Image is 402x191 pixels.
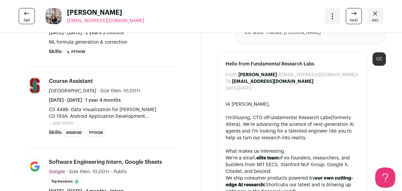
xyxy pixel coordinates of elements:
[113,170,127,174] span: Public
[372,17,379,23] span: esc
[49,89,96,93] span: [GEOGRAPHIC_DATA]
[226,101,359,108] div: Hi [PERSON_NAME],
[226,61,359,67] span: Hello from Fundamental Research Labs
[67,8,144,17] span: [PERSON_NAME]
[367,8,383,24] a: Close
[256,156,278,160] strong: elite team
[49,129,62,136] span: Skills:
[346,8,362,24] a: next
[111,169,112,175] span: ·
[226,148,359,155] div: What makes us interesting
[49,30,124,36] span: [DATE] - [DATE] · 2 years 3 months
[226,114,359,141] div: I'm , CTO of (formerly Altera). We're advancing the science of next-generation AI agents and I'm ...
[27,78,43,93] img: 2b801cd5bec887f28ddb2c6a5957ae4ce349b64e67da803fd0eca5884aedafb4.jpg
[238,71,359,78] dd: <[EMAIL_ADDRESS][DOMAIN_NAME]>
[49,178,82,185] li: Top Investors
[226,155,359,175] li: We're a small, of ex-founders, researchers, and builders from MIT EECS, Stanford NLP Group, Googl...
[49,78,93,85] div: Course Assistant
[226,71,238,78] dt: From:
[49,120,73,127] button: ...see more
[87,129,105,137] li: Python
[46,8,62,24] img: b64204ca09904aea7e488c249e16278c91329de6a6dc3aaf063c0707eb65af11.jpg
[67,17,144,24] a: [EMAIL_ADDRESS][DOMAIN_NAME]
[67,18,144,23] span: [EMAIL_ADDRESS][DOMAIN_NAME]
[232,115,250,120] a: Shuying
[66,170,109,174] span: · Size then: 10,001+
[226,78,232,85] dt: To:
[97,89,141,93] span: · Size then: 10,001+
[238,73,277,77] b: [PERSON_NAME]
[19,8,35,24] a: last
[64,48,88,56] li: Python
[266,183,285,187] a: Shortcut
[373,52,386,66] div: CC
[49,97,121,104] span: [DATE] - [DATE] · 1 year 4 months
[232,79,313,84] b: [EMAIL_ADDRESS][DOMAIN_NAME]
[375,168,395,188] iframe: Help Scout Beacon - Open
[324,8,340,24] button: Open dropdown
[49,158,162,166] div: Software Engineering Intern, Google Sheets
[49,39,174,46] p: ML formula generation & correction
[27,159,43,174] img: 8d2c6156afa7017e60e680d3937f8205e5697781b6c771928cb24e9df88505de.jpg
[268,115,331,120] a: Fundamental Research Labs
[49,48,62,55] span: Skills:
[24,17,30,23] span: last
[226,85,237,92] dt: Sent:
[49,106,174,120] p: CS 448B: Data Visualization for [PERSON_NAME] CS 193A: Android Application Development CS 41: Hap...
[49,170,65,174] span: Google
[237,85,251,92] dd: [DATE]
[64,129,84,137] li: Android
[350,17,358,23] span: next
